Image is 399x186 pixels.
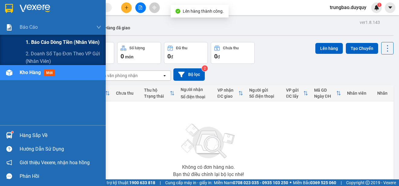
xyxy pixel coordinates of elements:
button: Tạo Chuyến [346,43,378,54]
span: 1 [378,3,380,7]
strong: 0708 023 035 - 0935 103 250 [233,180,288,185]
button: Lên hàng [315,43,343,54]
img: warehouse-icon [6,70,12,76]
div: Ngày ĐH [314,94,336,99]
span: check-circle [175,9,180,14]
button: file-add [135,2,146,13]
div: ver 1.8.143 [360,19,380,26]
button: Đã thu0đ [164,42,208,64]
button: caret-down [385,2,395,13]
th: Toggle SortBy [214,85,246,101]
img: solution-icon [6,24,12,31]
sup: 1 [11,131,13,133]
span: notification [6,160,12,165]
span: Gửi: [5,6,14,12]
div: Số điện thoại [249,94,280,99]
span: 1. Báo cáo dòng tiền (nhân viên) [26,38,100,46]
div: Số lượng [129,46,145,50]
div: VP nhận [217,88,239,93]
span: message [6,173,12,179]
span: 0 [167,53,171,60]
button: aim [149,2,160,13]
div: Mã GD [314,88,336,93]
div: Chưa thu [223,46,239,50]
img: logo-vxr [5,4,13,13]
span: đ [217,54,220,59]
div: BE [5,20,54,27]
span: trungbao.duyquy [325,4,371,11]
span: file-add [138,5,143,10]
div: ĐC giao [217,94,239,99]
div: Nhân viên [347,91,371,96]
div: Người gửi [249,88,280,93]
div: Phản hồi [20,172,101,181]
img: warehouse-icon [6,132,12,139]
div: TRƯỜNG KHA [58,20,120,27]
button: Bộ lọc [173,68,205,81]
span: Báo cáo [20,23,38,31]
span: Giới thiệu Vexere, nhận hoa hồng [20,159,90,166]
span: 0 [121,53,124,60]
span: aim [152,5,156,10]
span: món [125,54,134,59]
span: | [160,179,161,186]
img: svg+xml;base64,PHN2ZyBjbGFzcz0ibGlzdC1wbHVnX19zdmciIHhtbG5zPSJodHRwOi8vd3d3LnczLm9yZy8yMDAwL3N2Zy... [178,120,239,162]
th: Toggle SortBy [283,85,311,101]
sup: 1 [377,3,381,7]
div: 30.000 [5,39,55,46]
sup: 2 [202,65,208,71]
span: plus [124,5,129,10]
div: Số điện thoại [181,94,211,99]
div: Chưa thu [116,91,138,96]
img: icon-new-feature [374,5,379,10]
div: Nhãn [377,91,391,96]
div: VP [PERSON_NAME] [5,5,54,20]
strong: 0369 525 060 [310,180,336,185]
span: mới [44,70,55,76]
div: Người nhận [181,87,211,92]
span: question-circle [6,146,12,152]
span: 0 [214,53,217,60]
div: Trạng thái [144,94,170,99]
span: Lên hàng thành công. [183,9,224,14]
div: 0978357977 [5,27,54,35]
span: Kho hàng [20,70,41,75]
div: Đã thu [176,46,187,50]
div: Không có đơn hàng nào. [182,165,235,170]
button: Hàng đã giao [100,21,135,35]
div: 0963737327 [58,27,120,35]
span: Miền Bắc [293,179,336,186]
span: đ [171,54,173,59]
div: Thu hộ [144,88,170,93]
strong: 1900 633 818 [129,180,155,185]
span: | [341,179,342,186]
div: Hướng dẫn sử dụng [20,145,101,154]
div: Bạn thử điều chỉnh lại bộ lọc nhé! [173,172,244,177]
div: Chọn văn phòng nhận [96,73,138,79]
th: Toggle SortBy [311,85,344,101]
span: Hỗ trợ kỹ thuật: [100,179,155,186]
button: Số lượng0món [117,42,161,64]
div: VP gửi [286,88,303,93]
div: VP [GEOGRAPHIC_DATA] [58,5,120,20]
svg: open [162,73,167,78]
span: down [96,25,101,30]
span: Cung cấp máy in - giấy in: [165,179,212,186]
span: Nhận: [58,6,72,12]
span: 2. Doanh số tạo đơn theo VP gửi (nhân viên) [26,50,101,65]
button: plus [121,2,132,13]
span: ⚪️ [290,181,291,184]
div: Hàng sắp về [20,131,101,140]
button: Chưa thu0đ [211,42,255,64]
span: Miền Nam [214,179,288,186]
span: copyright [365,181,370,185]
div: ĐC lấy [286,94,303,99]
span: Cước rồi : [5,40,27,46]
th: Toggle SortBy [141,85,178,101]
span: caret-down [388,5,393,10]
